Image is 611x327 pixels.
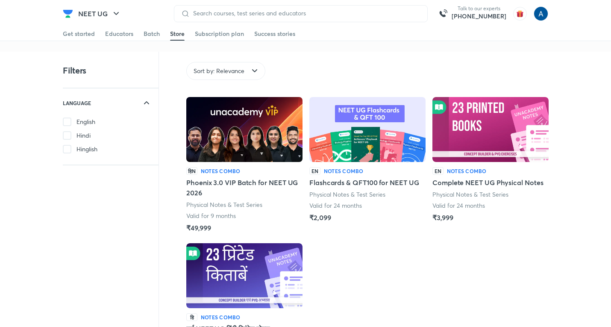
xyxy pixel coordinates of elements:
[63,65,86,76] h4: Filters
[309,97,426,162] img: Batch Thumbnail
[186,212,236,220] p: Valid for 9 months
[432,97,549,162] img: Batch Thumbnail
[186,223,211,233] h5: ₹49,999
[76,145,97,153] span: Hinglish
[513,7,527,21] img: avatar
[144,27,160,41] a: Batch
[254,29,295,38] div: Success stories
[201,313,241,321] h6: Notes Combo
[309,190,386,199] p: Physical Notes & Test Series
[309,167,320,175] p: EN
[105,29,133,38] div: Educators
[432,212,453,223] h5: ₹3,999
[170,27,185,41] a: Store
[186,243,303,308] img: Batch Thumbnail
[309,177,419,188] h5: Flashcards & QFT100 for NEET UG
[190,10,420,17] input: Search courses, test series and educators
[309,212,331,223] h5: ₹2,099
[144,29,160,38] div: Batch
[186,167,197,175] p: हिN
[435,5,452,22] img: call-us
[432,177,543,188] h5: Complete NEET UG Physical Notes
[201,167,241,175] h6: Notes Combo
[432,190,509,199] p: Physical Notes & Test Series
[170,29,185,38] div: Store
[254,27,295,41] a: Success stories
[195,29,244,38] div: Subscription plan
[432,201,485,210] p: Valid for 24 months
[195,27,244,41] a: Subscription plan
[447,167,487,175] h6: Notes Combo
[324,167,364,175] h6: Notes Combo
[186,97,303,162] img: Batch Thumbnail
[186,177,303,198] h5: Phoenix 3.0 VIP Batch for NEET UG 2026
[452,12,506,21] a: [PHONE_NUMBER]
[73,5,126,22] button: NEET UG
[452,5,506,12] p: Talk to our experts
[186,200,263,209] p: Physical Notes & Test Series
[534,6,548,21] img: Anees Ahmed
[432,167,444,175] p: EN
[76,118,95,126] span: English
[63,29,95,38] div: Get started
[76,131,91,140] span: Hindi
[186,313,197,321] p: हि
[63,9,73,19] img: Company Logo
[63,27,95,41] a: Get started
[63,99,91,107] h6: LANGUAGE
[309,201,362,210] p: Valid for 24 months
[194,67,244,75] span: Sort by: Relevance
[105,27,133,41] a: Educators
